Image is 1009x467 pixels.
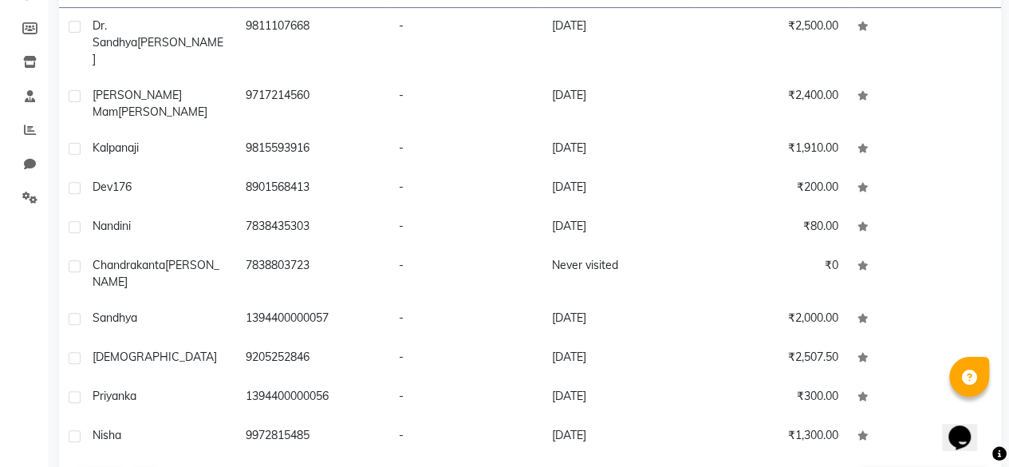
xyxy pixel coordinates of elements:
td: [DATE] [542,169,695,208]
td: - [389,300,542,339]
td: ₹80.00 [695,208,848,247]
td: ₹1,910.00 [695,130,848,169]
span: Dev [93,180,112,194]
iframe: chat widget [942,403,993,451]
td: [DATE] [542,418,695,457]
span: Nisha [93,428,121,442]
td: 7838803723 [236,247,389,300]
span: Chandrakanta [93,258,165,272]
td: - [389,8,542,77]
td: - [389,339,542,378]
span: [PERSON_NAME] mam [93,88,182,119]
td: 1394400000057 [236,300,389,339]
span: Sandhya [93,311,137,325]
td: 9972815485 [236,418,389,457]
td: [DATE] [542,339,695,378]
td: [DATE] [542,208,695,247]
td: [DATE] [542,77,695,130]
td: ₹300.00 [695,378,848,418]
td: 9811107668 [236,8,389,77]
td: - [389,130,542,169]
span: Dr. Sandhya [93,18,137,49]
td: 9205252846 [236,339,389,378]
td: [DATE] [542,130,695,169]
span: [PERSON_NAME] [118,105,207,119]
span: Nandini [93,219,131,233]
td: ₹2,507.50 [695,339,848,378]
td: ₹2,400.00 [695,77,848,130]
td: 1394400000056 [236,378,389,418]
td: ₹2,500.00 [695,8,848,77]
span: [PERSON_NAME] [93,35,223,66]
td: [DATE] [542,378,695,418]
td: 9717214560 [236,77,389,130]
span: priyanka [93,389,136,403]
td: Never visited [542,247,695,300]
td: 7838435303 [236,208,389,247]
td: ₹2,000.00 [695,300,848,339]
td: 8901568413 [236,169,389,208]
span: 176 [112,180,132,194]
span: ji [134,140,139,155]
td: - [389,169,542,208]
td: ₹200.00 [695,169,848,208]
span: Kalpana [93,140,134,155]
td: [DATE] [542,8,695,77]
td: [DATE] [542,300,695,339]
td: ₹1,300.00 [695,418,848,457]
td: ₹0 [695,247,848,300]
td: - [389,378,542,418]
td: - [389,77,542,130]
td: - [389,247,542,300]
span: [DEMOGRAPHIC_DATA] [93,350,217,364]
td: - [389,418,542,457]
td: 9815593916 [236,130,389,169]
td: - [389,208,542,247]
